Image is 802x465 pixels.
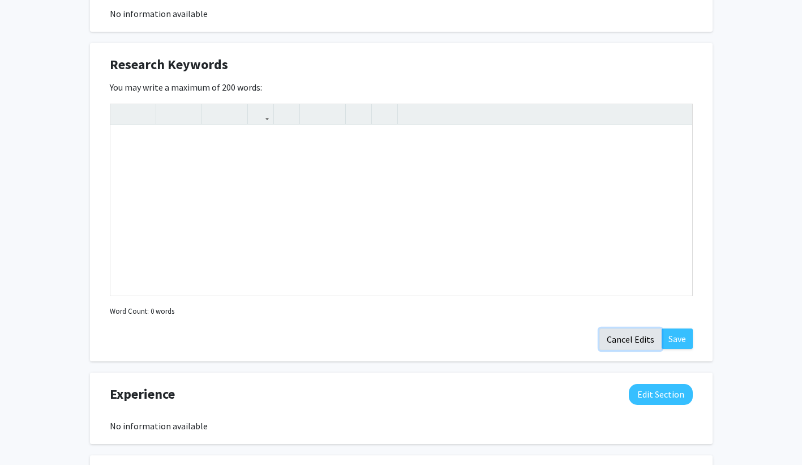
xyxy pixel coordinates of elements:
[133,104,153,124] button: Redo (Ctrl + Y)
[251,104,271,124] button: Link
[110,7,693,20] div: No information available
[599,329,662,350] button: Cancel Edits
[205,104,225,124] button: Superscript
[349,104,368,124] button: Remove format
[629,384,693,405] button: Edit Experience
[159,104,179,124] button: Strong (Ctrl + B)
[113,104,133,124] button: Undo (Ctrl + Z)
[323,104,342,124] button: Ordered list
[110,126,692,296] div: Note to users with screen readers: Please deactivate our accessibility plugin for this page as it...
[110,384,175,404] span: Experience
[179,104,199,124] button: Emphasis (Ctrl + I)
[110,54,228,75] span: Research Keywords
[110,419,693,433] div: No information available
[303,104,323,124] button: Unordered list
[225,104,245,124] button: Subscript
[670,104,689,124] button: Fullscreen
[662,329,693,349] button: Save
[375,104,394,124] button: Insert horizontal rule
[8,414,48,457] iframe: Chat
[277,104,297,124] button: Insert Image
[110,306,174,317] small: Word Count: 0 words
[110,80,262,94] label: You may write a maximum of 200 words:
